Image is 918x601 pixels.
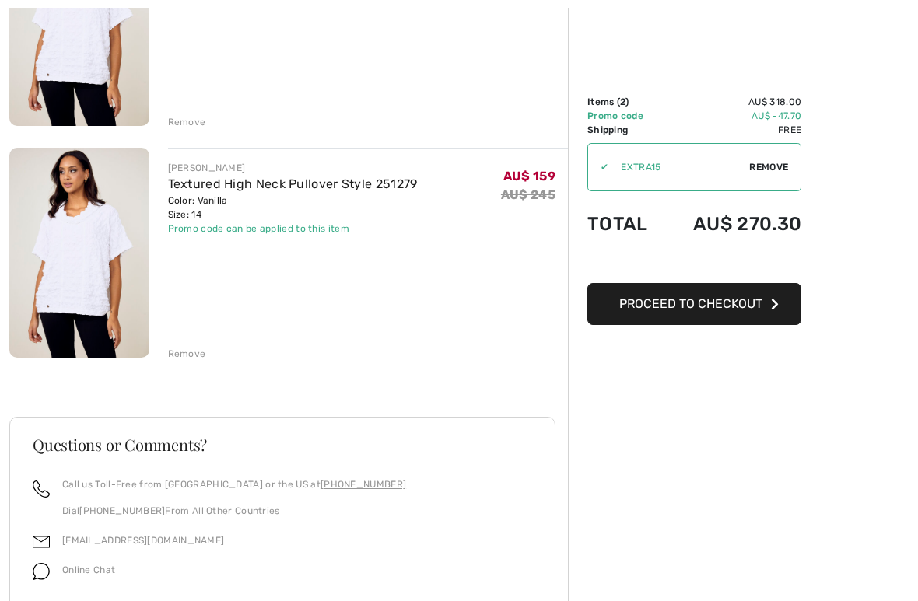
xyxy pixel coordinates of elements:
[33,533,50,550] img: email
[9,148,149,357] img: Textured High Neck Pullover Style 251279
[587,95,664,109] td: Items ( )
[587,283,801,325] button: Proceed to Checkout
[33,480,50,498] img: call
[168,194,418,222] div: Color: Vanilla Size: 14
[664,197,801,250] td: AU$ 270.30
[664,109,801,123] td: AU$ -47.70
[619,296,762,311] span: Proceed to Checkout
[587,250,801,278] iframe: PayPal
[168,161,418,175] div: [PERSON_NAME]
[79,505,165,516] a: [PHONE_NUMBER]
[587,109,664,123] td: Promo code
[587,197,664,250] td: Total
[168,347,206,361] div: Remove
[664,95,801,109] td: AU$ 318.00
[62,564,115,575] span: Online Chat
[62,477,406,491] p: Call us Toll-Free from [GEOGRAPHIC_DATA] or the US at
[62,535,224,546] a: [EMAIL_ADDRESS][DOMAIN_NAME]
[33,437,532,452] h3: Questions or Comments?
[608,144,749,190] input: Promo code
[168,176,418,191] a: Textured High Neck Pullover Style 251279
[321,479,406,490] a: [PHONE_NUMBER]
[501,187,555,202] s: AU$ 245
[168,222,418,236] div: Promo code can be applied to this item
[62,504,406,518] p: Dial From All Other Countries
[749,160,788,174] span: Remove
[168,115,206,129] div: Remove
[588,160,608,174] div: ✔
[503,169,555,183] span: AU$ 159
[33,563,50,580] img: chat
[664,123,801,137] td: Free
[620,96,625,107] span: 2
[587,123,664,137] td: Shipping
